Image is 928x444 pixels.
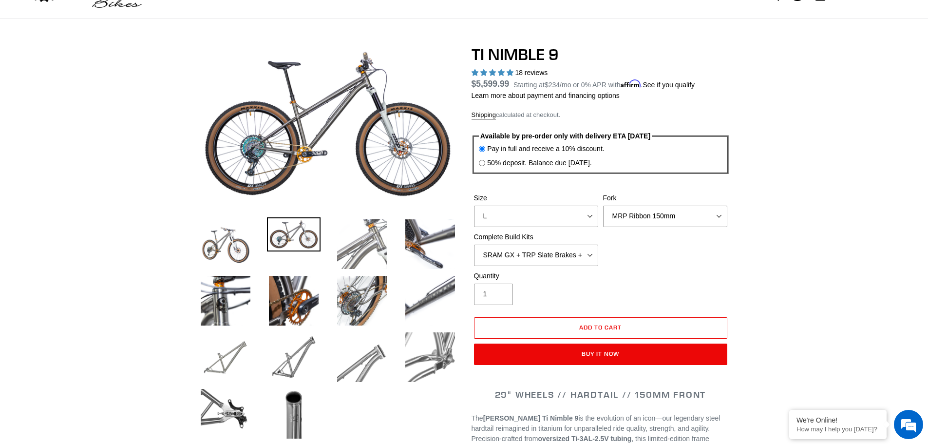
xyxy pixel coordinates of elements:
img: Load image into Gallery viewer, TI NIMBLE 9 [335,274,389,328]
img: Load image into Gallery viewer, TI NIMBLE 9 [267,274,321,328]
img: Load image into Gallery viewer, TI NIMBLE 9 [267,387,321,441]
span: We're online! [57,123,134,221]
img: Load image into Gallery viewer, TI NIMBLE 9 [199,330,252,384]
div: We're Online! [796,416,879,424]
p: How may I help you today? [796,425,879,433]
span: 29" WHEELS // HARDTAIL // 150MM FRONT [495,389,706,400]
span: 4.89 stars [472,69,515,77]
span: $234 [545,81,560,89]
img: Load image into Gallery viewer, TI NIMBLE 9 [403,274,457,328]
button: Buy it now [474,344,727,365]
div: Minimize live chat window [160,5,183,28]
img: Load image into Gallery viewer, TI NIMBLE 9 [335,217,389,271]
h1: TI NIMBLE 9 [472,45,730,64]
div: calculated at checkout. [472,110,730,120]
a: Shipping [472,111,496,119]
label: Complete Build Kits [474,232,598,242]
img: Load image into Gallery viewer, TI NIMBLE 9 [199,217,252,271]
strong: [PERSON_NAME] Ti Nimble 9 [483,414,579,422]
div: Navigation go back [11,54,25,68]
img: Load image into Gallery viewer, TI NIMBLE 9 [267,330,321,384]
img: Load image into Gallery viewer, TI NIMBLE 9 [403,330,457,384]
legend: Available by pre-order only with delivery ETA [DATE] [479,131,652,141]
textarea: Type your message and hit 'Enter' [5,266,186,300]
strong: oversized Ti-3AL-2.5V tubing [538,435,631,443]
span: Add to cart [579,324,622,331]
div: Chat with us now [65,55,178,67]
img: Load image into Gallery viewer, TI NIMBLE 9 [403,217,457,271]
img: d_696896380_company_1647369064580_696896380 [31,49,56,73]
label: Fork [603,193,727,203]
a: See if you qualify - Learn more about Affirm Financing (opens in modal) [643,81,695,89]
span: Affirm [621,79,641,88]
img: Load image into Gallery viewer, TI NIMBLE 9 [199,387,252,441]
a: Learn more about payment and financing options [472,92,620,99]
p: Starting at /mo or 0% APR with . [513,77,695,90]
button: Add to cart [474,317,727,339]
img: Load image into Gallery viewer, TI NIMBLE 9 [335,330,389,384]
label: Size [474,193,598,203]
label: Quantity [474,271,598,281]
img: Load image into Gallery viewer, TI NIMBLE 9 [199,274,252,328]
img: Load image into Gallery viewer, TI NIMBLE 9 [267,217,321,251]
label: Pay in full and receive a 10% discount. [487,144,604,154]
span: $5,599.99 [472,79,510,89]
span: 18 reviews [515,69,548,77]
label: 50% deposit. Balance due [DATE]. [487,158,592,168]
